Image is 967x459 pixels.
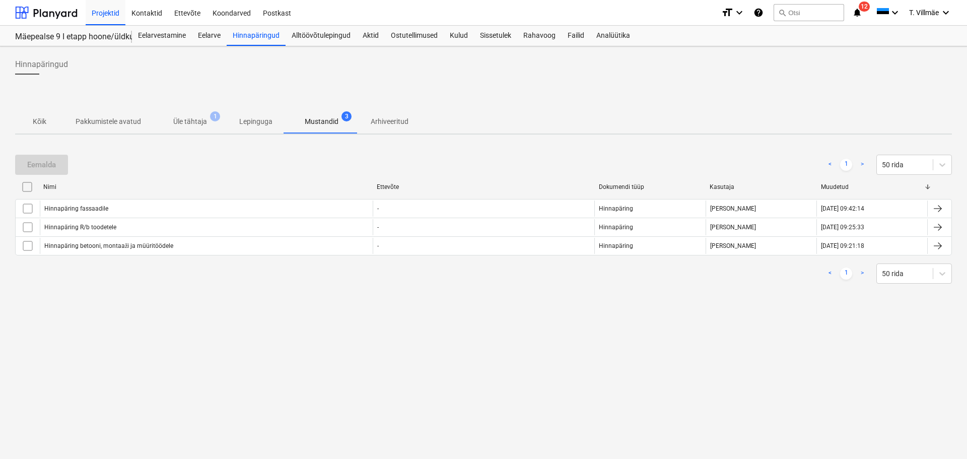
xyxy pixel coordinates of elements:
[599,224,633,231] div: Hinnapäring
[371,116,408,127] p: Arhiveeritud
[305,116,338,127] p: Mustandid
[778,9,786,17] span: search
[917,411,967,459] iframe: Chat Widget
[15,32,120,42] div: Mäepealse 9 I etapp hoone/üldkulud//maatööd (2101988//2101671)
[774,4,844,21] button: Otsi
[227,26,286,46] a: Hinnapäringud
[239,116,272,127] p: Lepinguga
[856,268,868,280] a: Next page
[377,224,379,231] div: -
[821,183,924,190] div: Muudetud
[377,242,379,249] div: -
[76,116,141,127] p: Pakkumistele avatud
[917,411,967,459] div: Vestlusvidin
[27,116,51,127] p: Kõik
[909,9,939,17] span: T. Villmäe
[840,268,852,280] a: Page 1 is your current page
[517,26,562,46] a: Rahavoog
[210,111,220,121] span: 1
[44,224,116,231] div: Hinnapäring R/b toodetele
[192,26,227,46] a: Eelarve
[385,26,444,46] a: Ostutellimused
[173,116,207,127] p: Üle tähtaja
[599,183,702,190] div: Dokumendi tüüp
[590,26,636,46] a: Analüütika
[721,7,733,19] i: format_size
[852,7,862,19] i: notifications
[562,26,590,46] a: Failid
[824,268,836,280] a: Previous page
[821,205,864,212] div: [DATE] 09:42:14
[444,26,474,46] a: Kulud
[599,205,633,212] div: Hinnapäring
[940,7,952,19] i: keyboard_arrow_down
[341,111,352,121] span: 3
[710,183,813,190] div: Kasutaja
[821,242,864,249] div: [DATE] 09:21:18
[474,26,517,46] a: Sissetulek
[840,159,852,171] a: Page 1 is your current page
[377,205,379,212] div: -
[753,7,764,19] i: Abikeskus
[599,242,633,249] div: Hinnapäring
[824,159,836,171] a: Previous page
[856,159,868,171] a: Next page
[859,2,870,12] span: 12
[357,26,385,46] a: Aktid
[821,224,864,231] div: [DATE] 09:25:33
[15,58,68,71] span: Hinnapäringud
[889,7,901,19] i: keyboard_arrow_down
[706,201,816,217] div: [PERSON_NAME]
[44,205,108,212] div: Hinnapäring fassaadile
[132,26,192,46] a: Eelarvestamine
[706,219,816,235] div: [PERSON_NAME]
[44,242,173,250] div: Hinnapäring betooni, montaaži ja müüritöödele
[286,26,357,46] a: Alltöövõtulepingud
[377,183,591,190] div: Ettevõte
[43,183,369,190] div: Nimi
[706,238,816,254] div: [PERSON_NAME]
[733,7,745,19] i: keyboard_arrow_down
